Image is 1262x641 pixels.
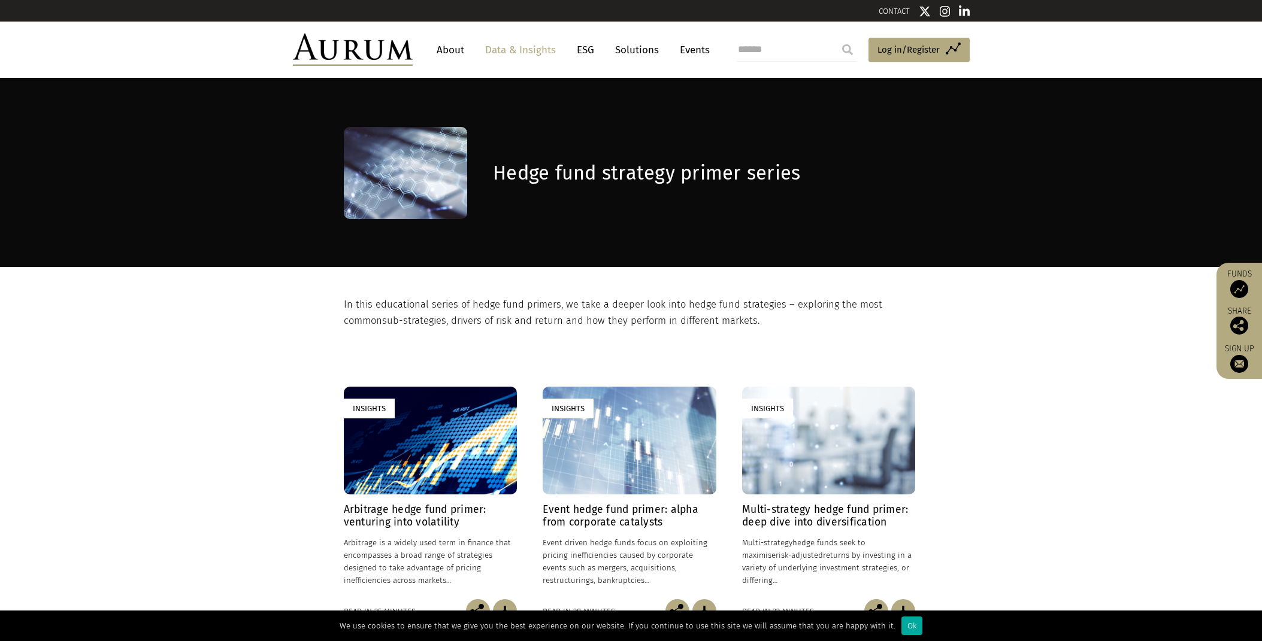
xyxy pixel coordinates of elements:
input: Submit [836,38,860,62]
span: Multi-strategy [742,538,792,547]
div: Insights [742,399,793,418]
a: Log in/Register [868,38,970,63]
div: Read in 22 minutes [742,605,814,618]
a: Data & Insights [479,39,562,61]
a: Insights Event hedge fund primer: alpha from corporate catalysts Event driven hedge funds focus o... [543,387,716,600]
img: Share this post [665,599,689,623]
p: hedge funds seek to maximise returns by investing in a variety of underlying investment strategie... [742,536,915,587]
img: Download Article [493,599,517,623]
span: sub-strategies [382,315,446,326]
a: Solutions [609,39,665,61]
p: Arbitrage is a widely used term in finance that encompasses a broad range of strategies designed ... [344,536,517,587]
a: About [431,39,470,61]
img: Share this post [466,599,490,623]
div: Share [1222,307,1256,335]
span: Log in/Register [877,42,940,57]
span: risk-adjusted [776,551,823,560]
img: Share this post [864,599,888,623]
img: Linkedin icon [959,5,970,17]
a: Events [674,39,710,61]
a: CONTACT [879,7,910,16]
h1: Hedge fund strategy primer series [493,162,915,185]
div: Ok [901,616,922,635]
img: Instagram icon [940,5,951,17]
img: Sign up to our newsletter [1230,355,1248,373]
img: Aurum [293,34,413,66]
img: Access Funds [1230,280,1248,298]
h4: Arbitrage hedge fund primer: venturing into volatility [344,503,517,528]
p: Event driven hedge funds focus on exploiting pricing inefficiencies caused by corporate events su... [543,536,716,587]
div: Insights [543,399,594,418]
a: Insights Arbitrage hedge fund primer: venturing into volatility Arbitrage is a widely used term i... [344,387,517,600]
img: Twitter icon [919,5,931,17]
h4: Multi-strategy hedge fund primer: deep dive into diversification [742,503,915,528]
img: Share this post [1230,317,1248,335]
a: ESG [571,39,600,61]
img: Download Article [692,599,716,623]
div: Insights [344,399,395,418]
img: Download Article [891,599,915,623]
a: Sign up [1222,344,1256,373]
p: In this educational series of hedge fund primers, we take a deeper look into hedge fund strategie... [344,297,916,329]
div: Read in 28 minutes [543,605,615,618]
a: Insights Multi-strategy hedge fund primer: deep dive into diversification Multi-strategyhedge fun... [742,387,915,600]
h4: Event hedge fund primer: alpha from corporate catalysts [543,503,716,528]
div: Read in 25 minutes [344,605,416,618]
a: Funds [1222,269,1256,298]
